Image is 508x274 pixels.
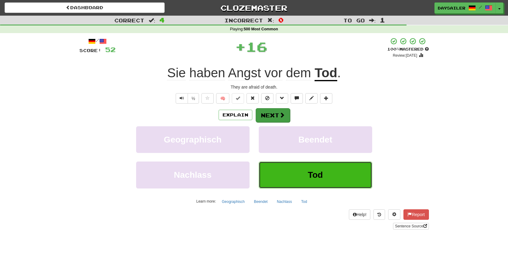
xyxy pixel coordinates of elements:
span: 1 [380,16,385,24]
button: Add to collection (alt+a) [320,93,332,104]
span: : [369,18,376,23]
div: / [79,37,116,45]
strong: 500 Most Common [244,27,278,31]
button: Edit sentence (alt+d) [305,93,318,104]
span: 100 % [387,47,399,51]
span: Geographisch [164,135,221,144]
a: Dashboard [5,2,165,13]
u: Tod [315,66,337,81]
span: vor [265,66,282,80]
span: Angst [228,66,261,80]
span: Tod [308,170,323,180]
button: Favorite sentence (alt+f) [201,93,214,104]
span: 0 [278,16,284,24]
button: Report [403,209,429,220]
button: Grammar (alt+g) [276,93,288,104]
a: Clozemaster [174,2,334,13]
button: Nachlass [273,197,295,206]
span: haben [189,66,225,80]
button: Beendet [259,126,372,153]
small: Review: [DATE] [393,53,417,58]
button: Explain [219,110,252,120]
button: Ignore sentence (alt+i) [261,93,273,104]
button: Play sentence audio (ctl+space) [176,93,188,104]
button: ½ [188,93,199,104]
button: Reset to 0% Mastered (alt+r) [246,93,259,104]
a: Daysailer / [434,2,496,13]
span: Incorrect [224,17,263,23]
span: Nachlass [174,170,212,180]
span: Sie [167,66,186,80]
span: To go [343,17,365,23]
span: / [479,5,482,9]
button: Geographisch [136,126,250,153]
button: Round history (alt+y) [373,209,385,220]
a: Sentence Source [393,223,429,230]
span: + [235,37,246,56]
span: 16 [246,39,267,54]
span: Beendet [298,135,332,144]
span: : [149,18,155,23]
small: Learn more: [196,199,216,204]
div: Text-to-speech controls [174,93,199,104]
button: Geographisch [218,197,248,206]
button: 🧠 [216,93,229,104]
button: Help! [349,209,371,220]
span: 52 [105,46,116,53]
button: Tod [298,197,310,206]
div: They are afraid of death. [79,84,429,90]
button: Next [256,108,290,122]
div: Mastered [387,47,429,52]
span: Daysailer [438,5,465,11]
span: : [267,18,274,23]
span: . [337,66,341,80]
span: dem [286,66,311,80]
span: Score: [79,48,101,53]
button: Discuss sentence (alt+u) [291,93,303,104]
button: Set this sentence to 100% Mastered (alt+m) [232,93,244,104]
button: Tod [259,162,372,188]
button: Nachlass [136,162,250,188]
span: 4 [159,16,165,24]
span: Correct [114,17,144,23]
button: Beendet [250,197,271,206]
